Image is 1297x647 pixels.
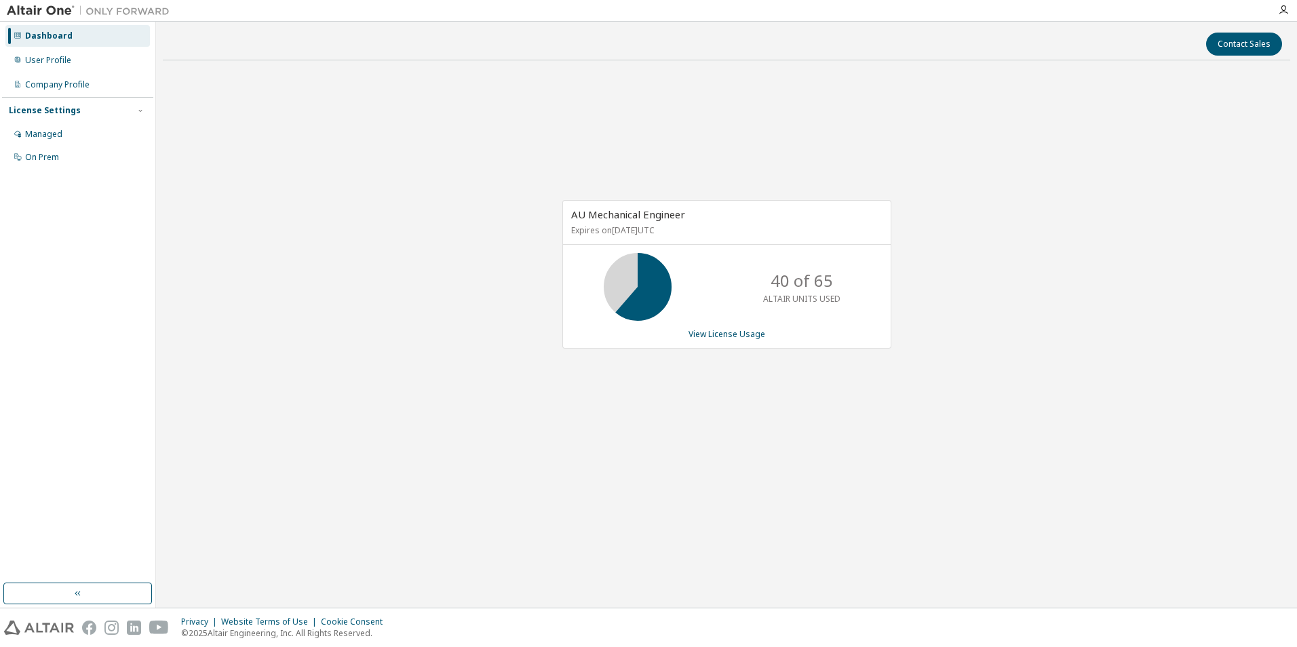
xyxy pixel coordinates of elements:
p: Expires on [DATE] UTC [571,224,879,236]
button: Contact Sales [1206,33,1282,56]
img: youtube.svg [149,621,169,635]
img: altair_logo.svg [4,621,74,635]
img: linkedin.svg [127,621,141,635]
p: 40 of 65 [771,269,833,292]
img: Altair One [7,4,176,18]
div: Dashboard [25,31,73,41]
div: On Prem [25,152,59,163]
div: Privacy [181,616,221,627]
div: License Settings [9,105,81,116]
div: Managed [25,129,62,140]
div: User Profile [25,55,71,66]
div: Company Profile [25,79,90,90]
div: Cookie Consent [321,616,391,627]
p: ALTAIR UNITS USED [763,293,840,305]
img: facebook.svg [82,621,96,635]
div: Website Terms of Use [221,616,321,627]
span: AU Mechanical Engineer [571,208,685,221]
p: © 2025 Altair Engineering, Inc. All Rights Reserved. [181,627,391,639]
img: instagram.svg [104,621,119,635]
a: View License Usage [689,328,765,340]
